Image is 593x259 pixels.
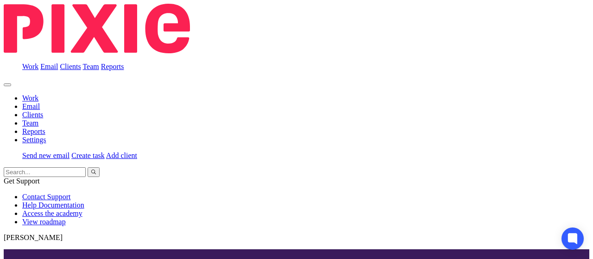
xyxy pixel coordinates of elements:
a: Create task [71,152,105,159]
a: Email [22,102,40,110]
a: Clients [22,111,43,119]
img: Pixie [4,4,190,53]
a: Reports [22,127,45,135]
p: [PERSON_NAME] [4,234,589,242]
a: Contact Support [22,193,70,201]
input: Search [4,167,86,177]
a: Send new email [22,152,69,159]
a: Work [22,94,38,102]
a: Reports [101,63,124,70]
a: Team [22,119,38,127]
a: Settings [22,136,46,144]
a: Work [22,63,38,70]
a: Access the academy [22,209,82,217]
a: Team [82,63,99,70]
span: Get Support [4,177,40,185]
a: Clients [60,63,81,70]
button: Search [88,167,100,177]
a: Help Documentation [22,201,84,209]
a: Email [40,63,58,70]
a: Add client [106,152,137,159]
a: View roadmap [22,218,66,226]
